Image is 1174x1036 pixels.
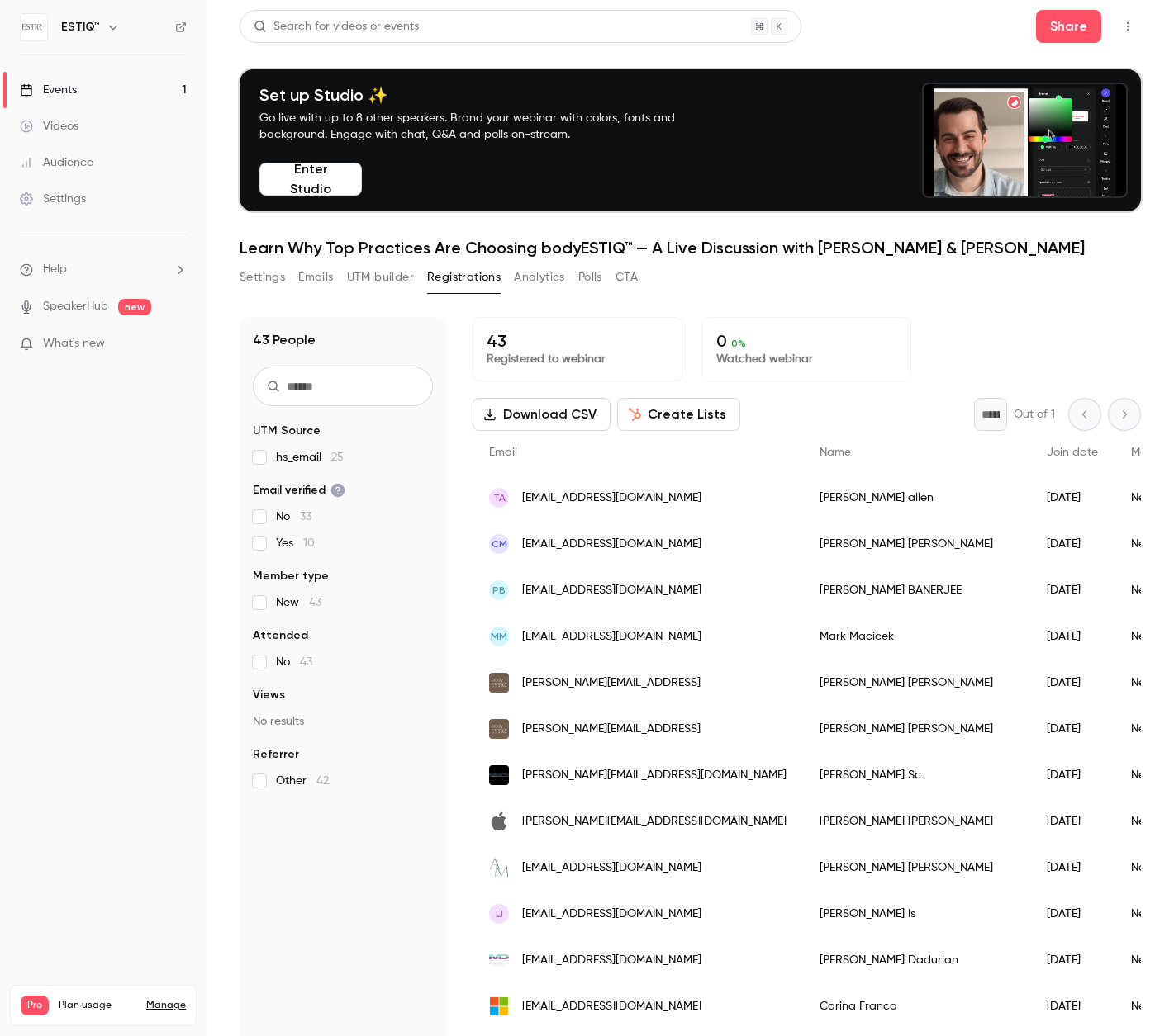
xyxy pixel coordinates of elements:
h4: Set up Studio ✨ [259,85,714,105]
span: 43 [309,597,321,608]
span: Join date [1047,447,1098,458]
button: Create Lists [617,398,740,431]
div: [PERSON_NAME] BANERJEE [803,567,1030,613]
a: Manage [146,999,186,1012]
span: Referrer [253,746,299,763]
img: ballancerpro.com [489,765,509,785]
span: MM [491,629,507,644]
div: [DATE] [1030,844,1115,891]
li: help-dropdown-opener [20,261,187,278]
div: [PERSON_NAME] Sc [803,752,1030,798]
span: Name [820,447,851,458]
span: Attended [253,627,308,644]
span: No [276,654,312,670]
span: LI [496,906,503,921]
div: Mark Macicek [803,613,1030,660]
div: [PERSON_NAME] allen [803,475,1030,521]
button: Polls [578,264,602,291]
div: [PERSON_NAME] [PERSON_NAME] [803,660,1030,706]
span: [EMAIL_ADDRESS][DOMAIN_NAME] [522,859,701,877]
span: [EMAIL_ADDRESS][DOMAIN_NAME] [522,906,701,923]
span: New [276,594,321,611]
img: ESTIQ™ [21,14,47,40]
img: mdbeautylabs.com [489,950,509,970]
span: [PERSON_NAME][EMAIL_ADDRESS] [522,674,701,692]
button: Registrations [427,264,501,291]
span: [EMAIL_ADDRESS][DOMAIN_NAME] [522,536,701,553]
span: Email [489,447,517,458]
div: Videos [20,118,78,135]
span: Email verified [253,482,345,499]
p: 43 [487,331,668,351]
span: Views [253,687,285,703]
div: [DATE] [1030,567,1115,613]
div: [DATE] [1030,937,1115,983]
img: mac.com [489,811,509,831]
p: 0 [716,331,898,351]
button: Share [1036,10,1101,43]
button: Analytics [514,264,565,291]
span: UTM Source [253,423,321,439]
button: Enter Studio [259,163,362,196]
span: [PERSON_NAME][EMAIL_ADDRESS] [522,721,701,738]
button: UTM builder [347,264,414,291]
span: [EMAIL_ADDRESS][DOMAIN_NAME] [522,628,701,646]
span: What's new [43,335,105,352]
div: [PERSON_NAME] [PERSON_NAME] [803,706,1030,752]
h1: Learn Why Top Practices Are Choosing bodyESTIQ™ — A Live Discussion with [PERSON_NAME] & [PERSON_... [240,238,1141,258]
p: Out of 1 [1014,406,1055,423]
span: [PERSON_NAME][EMAIL_ADDRESS][DOMAIN_NAME] [522,813,787,830]
span: [EMAIL_ADDRESS][DOMAIN_NAME] [522,952,701,969]
span: PB [492,583,506,598]
span: Plan usage [59,999,136,1012]
button: CTA [616,264,638,291]
div: [PERSON_NAME] Is [803,891,1030,937]
span: hs_email [276,449,344,466]
span: 42 [316,775,329,787]
div: [PERSON_NAME] [PERSON_NAME] [803,521,1030,567]
span: Pro [21,996,49,1015]
div: [DATE] [1030,983,1115,1029]
img: amskinhealth.com [489,858,509,878]
span: 10 [303,537,315,549]
div: Events [20,82,77,98]
a: SpeakerHub [43,298,108,315]
span: CM [492,537,507,551]
div: [DATE] [1030,706,1115,752]
h6: ESTIQ™ [61,19,100,35]
p: Watched webinar [716,351,898,367]
button: Download CSV [473,398,611,431]
div: Settings [20,191,86,207]
span: [EMAIL_ADDRESS][DOMAIN_NAME] [522,582,701,599]
div: [DATE] [1030,475,1115,521]
div: [DATE] [1030,521,1115,567]
span: No [276,509,311,525]
span: 33 [300,511,311,523]
span: Member type [253,568,329,584]
span: 0 % [731,338,746,349]
div: Search for videos or events [254,18,419,35]
img: live.com [489,996,509,1016]
div: [PERSON_NAME] [PERSON_NAME] [803,844,1030,891]
span: 25 [331,452,344,463]
span: Yes [276,535,315,551]
div: [DATE] [1030,613,1115,660]
span: new [118,299,151,315]
p: Go live with up to 8 other speakers. Brand your webinar with colors, fonts and background. Engage... [259,110,714,143]
span: Other [276,773,329,789]
p: Registered to webinar [487,351,668,367]
p: No results [253,713,433,730]
div: Carina Franca [803,983,1030,1029]
span: [EMAIL_ADDRESS][DOMAIN_NAME] [522,998,701,1015]
section: facet-groups [253,423,433,789]
span: [PERSON_NAME][EMAIL_ADDRESS][DOMAIN_NAME] [522,767,787,784]
div: [PERSON_NAME] [PERSON_NAME] [803,798,1030,844]
span: ta [493,490,506,505]
span: 43 [300,656,312,668]
button: Emails [298,264,333,291]
div: [DATE] [1030,798,1115,844]
span: Help [43,261,67,278]
div: [DATE] [1030,752,1115,798]
img: estiq.ai [489,673,509,693]
div: Audience [20,154,93,171]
